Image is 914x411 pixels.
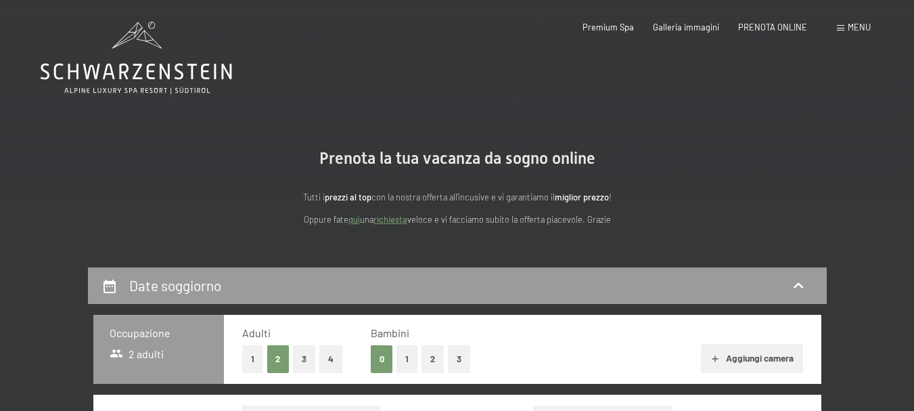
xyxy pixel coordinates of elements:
[371,345,393,373] button: 0
[653,22,719,33] a: Galleria immagini
[738,22,807,33] a: PRENOTA ONLINE
[371,326,409,339] span: Bambini
[187,213,728,226] p: Oppure fate una veloce e vi facciamo subito la offerta piacevole. Grazie
[242,345,263,373] button: 1
[319,345,342,373] button: 4
[348,214,360,225] a: quì
[242,326,271,339] span: Adulti
[293,345,315,373] button: 3
[373,214,407,225] a: richiesta
[319,149,595,168] span: Prenota la tua vacanza da sogno online
[448,345,470,373] button: 3
[701,344,803,374] button: Aggiungi camera
[555,192,609,202] strong: miglior prezzo
[396,345,417,373] button: 1
[110,347,164,362] span: 2 adulti
[187,190,728,204] p: Tutti i con la nostra offerta all'incusive e vi garantiamo il !
[421,345,444,373] button: 2
[848,22,871,33] span: Menu
[110,326,208,341] h3: Occupazione
[267,345,290,373] button: 2
[326,238,428,251] span: Consenso marketing*
[129,277,221,294] h2: Date soggiorno
[325,192,371,202] strong: prezzi al top
[582,22,634,33] a: Premium Spa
